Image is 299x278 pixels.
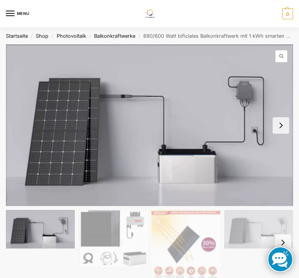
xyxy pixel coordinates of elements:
[36,33,48,39] a: Shop
[280,8,293,19] nav: Cart contents
[48,33,56,39] span: /
[94,33,135,39] a: Balkonkraftwerke
[86,33,94,39] span: /
[6,44,293,206] li: 1 / 7
[224,210,293,249] img: 1 (3)
[6,33,28,39] a: Startseite
[273,117,289,134] button: Next slide
[6,44,293,206] a: ASE 1000 Batteriespeicher1 3 scaled
[4,210,77,249] li: 1 / 7
[6,8,30,20] button: Menu
[6,210,75,249] img: ASE 1000 Batteriespeicher
[6,44,293,206] img: ASE 1000 Batteriespeicher
[135,33,143,39] span: /
[28,33,36,39] span: /
[282,8,293,19] span: 0
[222,210,295,249] li: 4 / 7
[77,210,149,268] li: 2 / 7
[140,9,159,18] img: Solaranlagen, Speicheranlagen und Energiesparprodukte
[6,28,293,44] nav: Breadcrumb
[79,210,148,268] img: 860w-mi-1kwh-speicher
[57,33,86,39] a: Photovoltaik
[280,8,293,19] a: 0
[275,234,291,251] button: Next slide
